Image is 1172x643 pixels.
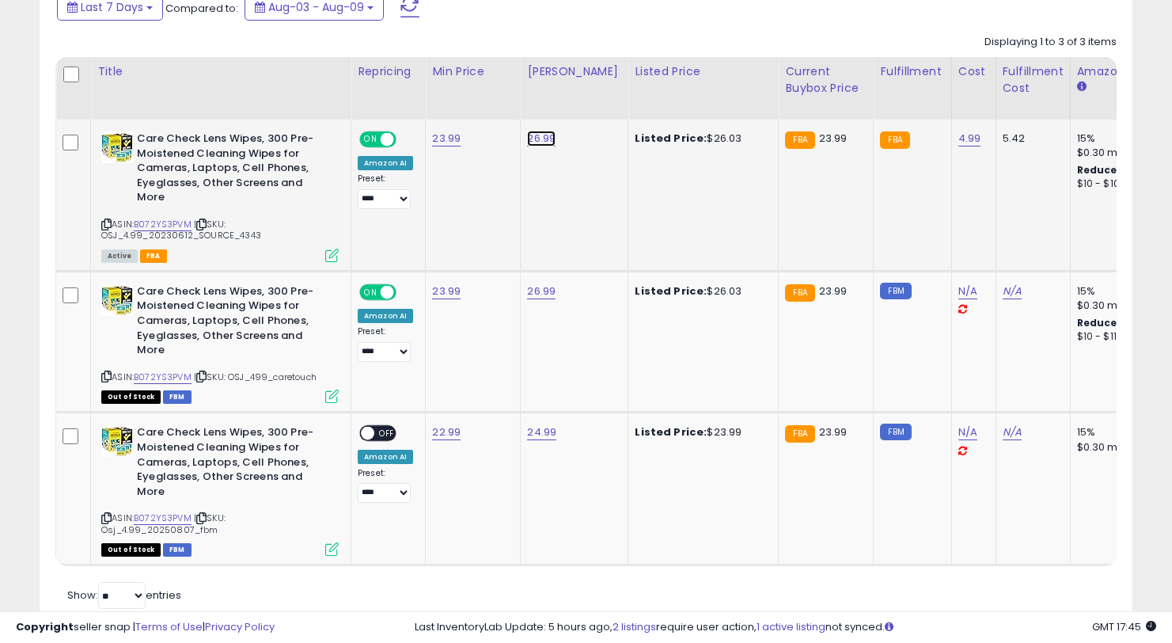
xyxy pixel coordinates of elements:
div: Fulfillment Cost [1003,63,1064,97]
span: OFF [374,427,400,440]
a: 26.99 [527,283,556,299]
div: Cost [958,63,989,80]
span: 2025-08-17 17:45 GMT [1092,619,1156,634]
a: 1 active listing [757,619,825,634]
a: B072YS3PVM [134,218,192,231]
a: N/A [1003,424,1022,440]
a: N/A [958,424,977,440]
small: FBM [880,283,911,299]
div: Preset: [358,468,413,504]
span: ON [361,285,381,299]
strong: Copyright [16,619,74,634]
span: Compared to: [165,1,238,16]
span: | SKU: OSJ_4.99_20230612_SOURCE_4343 [101,218,261,242]
span: FBM [163,543,192,557]
span: 23.99 [819,131,848,146]
a: 4.99 [958,131,981,146]
small: FBA [880,131,909,149]
b: Listed Price: [635,131,707,146]
div: $26.03 [635,131,766,146]
small: FBA [785,425,814,443]
div: 5.42 [1003,131,1058,146]
a: Privacy Policy [205,619,275,634]
div: Amazon AI [358,450,413,464]
a: Terms of Use [135,619,203,634]
a: 26.99 [527,131,556,146]
div: Min Price [432,63,514,80]
b: Care Check Lens Wipes, 300 Pre-Moistened Cleaning Wipes for Cameras, Laptops, Cell Phones, Eyegla... [137,425,329,503]
div: [PERSON_NAME] [527,63,621,80]
div: Last InventoryLab Update: 5 hours ago, require user action, not synced. [415,620,1156,635]
a: N/A [1003,283,1022,299]
b: Listed Price: [635,424,707,439]
a: B072YS3PVM [134,371,192,384]
a: 23.99 [432,283,461,299]
span: ON [361,133,381,146]
span: FBM [163,390,192,404]
small: FBM [880,424,911,440]
a: 2 listings [613,619,656,634]
img: 51xLagepEYL._SL40_.jpg [101,284,133,316]
div: Current Buybox Price [785,63,867,97]
span: OFF [394,285,419,299]
a: 22.99 [432,424,461,440]
div: Fulfillment [880,63,944,80]
b: Care Check Lens Wipes, 300 Pre-Moistened Cleaning Wipes for Cameras, Laptops, Cell Phones, Eyegla... [137,131,329,209]
div: $23.99 [635,425,766,439]
div: ASIN: [101,131,339,261]
b: Listed Price: [635,283,707,299]
a: B072YS3PVM [134,512,192,525]
span: All listings currently available for purchase on Amazon [101,249,138,263]
div: Listed Price [635,63,772,80]
a: N/A [958,283,977,299]
span: OFF [394,133,419,146]
div: ASIN: [101,425,339,554]
span: | SKU: Osj_4.99_20250807_fbm [101,512,226,535]
a: 24.99 [527,424,556,440]
img: 51xLagepEYL._SL40_.jpg [101,425,133,457]
span: Show: entries [67,588,181,603]
a: 23.99 [432,131,461,146]
span: All listings that are currently out of stock and unavailable for purchase on Amazon [101,543,161,557]
span: FBA [140,249,167,263]
div: Repricing [358,63,419,80]
div: Preset: [358,326,413,362]
div: Displaying 1 to 3 of 3 items [984,35,1117,50]
div: $26.03 [635,284,766,299]
div: Amazon AI [358,156,413,170]
div: seller snap | | [16,620,275,635]
div: Title [97,63,344,80]
span: 23.99 [819,424,848,439]
div: Amazon AI [358,309,413,323]
small: FBA [785,284,814,302]
span: All listings that are currently out of stock and unavailable for purchase on Amazon [101,390,161,404]
b: Care Check Lens Wipes, 300 Pre-Moistened Cleaning Wipes for Cameras, Laptops, Cell Phones, Eyegla... [137,284,329,362]
small: Amazon Fees. [1077,80,1087,94]
span: 23.99 [819,283,848,299]
small: FBA [785,131,814,149]
img: 51xLagepEYL._SL40_.jpg [101,131,133,163]
div: ASIN: [101,284,339,401]
span: | SKU: OSJ_499_caretouch [194,371,317,383]
div: Preset: [358,173,413,209]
